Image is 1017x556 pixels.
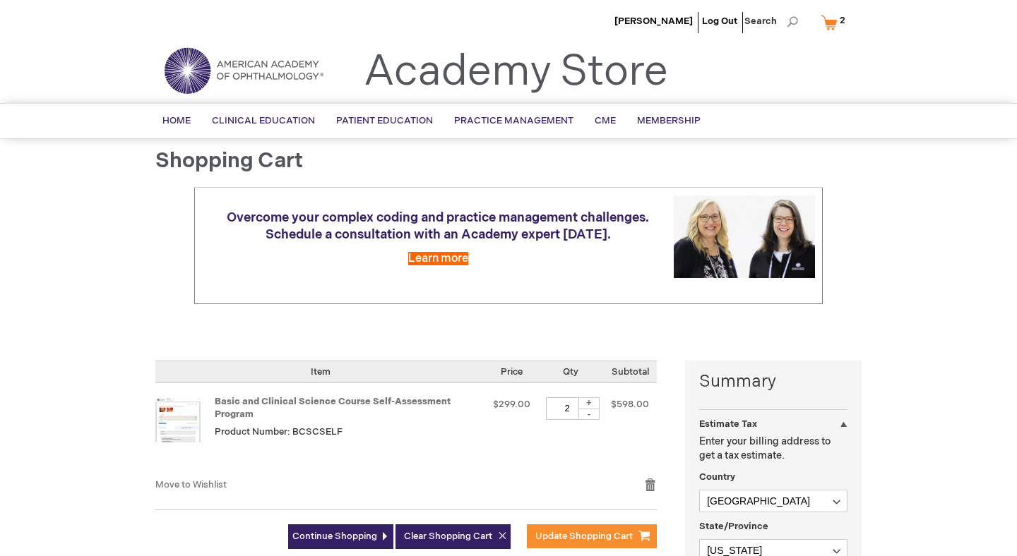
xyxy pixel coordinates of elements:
[744,7,798,35] span: Search
[818,10,855,35] a: 2
[215,426,343,437] span: Product Number: BCSCSELF
[454,115,573,126] span: Practice Management
[578,409,600,420] div: -
[212,115,315,126] span: Clinical Education
[336,115,433,126] span: Patient Education
[578,397,600,409] div: +
[162,115,191,126] span: Home
[395,524,511,549] button: Clear Shopping Cart
[702,16,737,27] a: Log Out
[227,210,649,242] span: Overcome your complex coding and practice management challenges. Schedule a consultation with an ...
[637,115,701,126] span: Membership
[215,396,451,421] a: Basic and Clinical Science Course Self-Assessment Program
[546,397,588,420] input: Qty
[674,195,815,278] img: Schedule a consultation with an Academy expert today
[288,524,393,549] a: Continue Shopping
[595,115,616,126] span: CME
[311,366,331,377] span: Item
[612,366,649,377] span: Subtotal
[699,435,847,463] p: Enter your billing address to get a tax estimate.
[155,397,201,442] img: Basic and Clinical Science Course Self-Assessment Program
[404,531,492,542] span: Clear Shopping Cart
[699,521,768,532] span: State/Province
[493,399,530,410] span: $299.00
[699,471,735,483] span: Country
[408,252,468,265] a: Learn more
[292,531,377,542] span: Continue Shopping
[364,47,668,97] a: Academy Store
[527,524,657,548] button: Update Shopping Cart
[501,366,523,377] span: Price
[155,479,227,490] a: Move to Wishlist
[535,531,633,542] span: Update Shopping Cart
[611,399,649,410] span: $598.00
[614,16,693,27] a: [PERSON_NAME]
[699,418,757,430] strong: Estimate Tax
[155,148,303,174] span: Shopping Cart
[155,397,215,464] a: Basic and Clinical Science Course Self-Assessment Program
[840,15,845,26] span: 2
[699,370,847,394] strong: Summary
[563,366,578,377] span: Qty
